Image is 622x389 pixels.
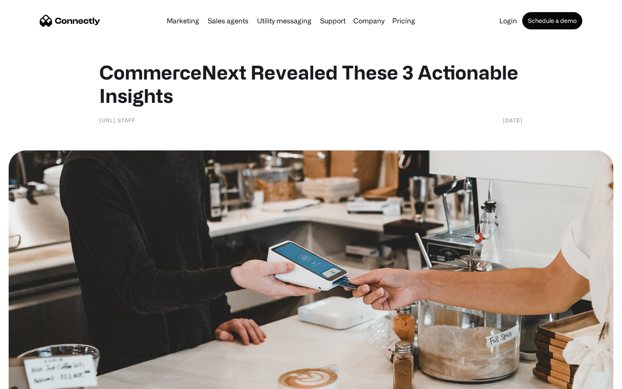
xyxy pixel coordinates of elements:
[522,12,582,29] a: Schedule a demo
[353,15,384,27] div: Company
[17,374,52,386] ul: Language list
[389,17,419,24] a: Pricing
[9,374,52,386] aside: Language selected: English
[99,61,523,107] h1: CommerceNext Revealed These 3 Actionable Insights
[254,17,315,24] a: Utility messaging
[99,116,135,124] div: [URL] Staff
[204,17,252,24] a: Sales agents
[496,17,520,24] a: Login
[317,17,349,24] a: Support
[503,116,523,124] div: [DATE]
[163,17,203,24] a: Marketing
